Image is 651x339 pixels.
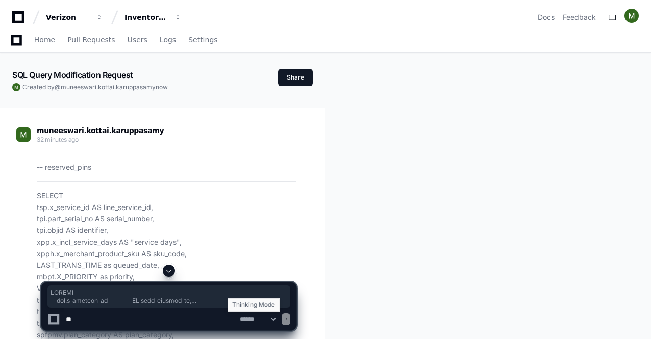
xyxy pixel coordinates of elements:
[37,126,164,135] span: muneeswari.kottai.karuppasamy
[34,29,55,52] a: Home
[228,298,280,311] div: Thinking Mode
[124,12,168,22] div: Inventory Management
[37,162,296,173] p: -- reserved_pins
[188,29,217,52] a: Settings
[46,12,90,22] div: Verizon
[128,29,147,52] a: Users
[12,83,20,91] img: ACg8ocISDsZ-2gfF41hmbmRDPVLBxza8eSbPNy9mhaGYDqKMro2MTw=s96-c
[538,12,555,22] a: Docs
[42,8,107,27] button: Verizon
[51,289,287,305] span: LOREMI dol.s_ametcon_ad EL sedd_eiusmod_te, in_utl.etdo_magnaa_en AD minimv_quisno, ex_ull.labor ...
[67,37,115,43] span: Pull Requests
[67,29,115,52] a: Pull Requests
[160,37,176,43] span: Logs
[120,8,186,27] button: Inventory Management
[55,83,61,91] span: @
[37,136,79,143] span: 32 minutes ago
[22,83,168,91] span: Created by
[61,83,156,91] span: muneeswari.kottai.karuppasamy
[12,70,133,80] app-text-character-animate: SQL Query Modification Request
[188,37,217,43] span: Settings
[160,29,176,52] a: Logs
[624,9,639,23] img: ACg8ocISDsZ-2gfF41hmbmRDPVLBxza8eSbPNy9mhaGYDqKMro2MTw=s96-c
[563,12,596,22] button: Feedback
[16,127,31,142] img: ACg8ocISDsZ-2gfF41hmbmRDPVLBxza8eSbPNy9mhaGYDqKMro2MTw=s96-c
[156,83,168,91] span: now
[128,37,147,43] span: Users
[618,305,646,333] iframe: Open customer support
[34,37,55,43] span: Home
[278,69,313,86] button: Share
